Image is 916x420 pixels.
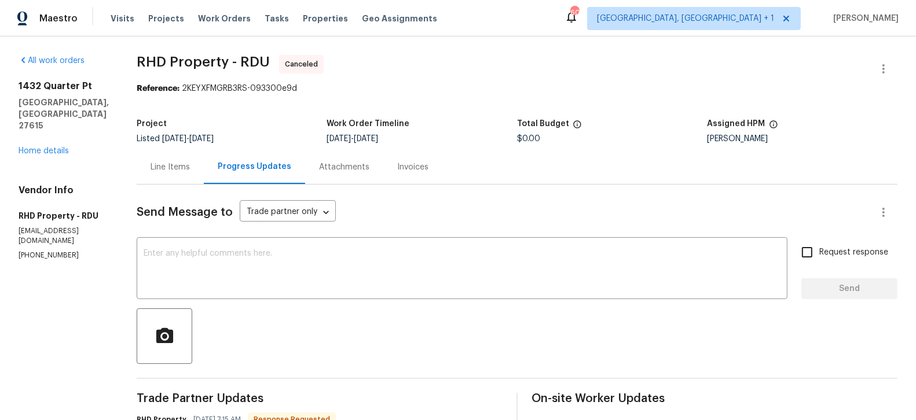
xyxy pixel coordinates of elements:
[819,246,888,259] span: Request response
[19,226,109,246] p: [EMAIL_ADDRESS][DOMAIN_NAME]
[137,84,179,93] b: Reference:
[570,7,578,19] div: 60
[327,120,410,128] h5: Work Order Timeline
[189,135,214,143] span: [DATE]
[162,135,186,143] span: [DATE]
[148,13,184,24] span: Projects
[397,161,428,173] div: Invoices
[162,135,214,143] span: -
[240,203,336,222] div: Trade partner only
[19,80,109,92] h2: 1432 Quarter Pt
[829,13,899,24] span: [PERSON_NAME]
[303,13,348,24] span: Properties
[708,120,765,128] h5: Assigned HPM
[517,120,569,128] h5: Total Budget
[137,207,233,218] span: Send Message to
[137,83,897,94] div: 2KEYXFMGRB3RS-093300e9d
[532,393,897,404] span: On-site Worker Updates
[111,13,134,24] span: Visits
[19,97,109,131] h5: [GEOGRAPHIC_DATA], [GEOGRAPHIC_DATA] 27615
[39,13,78,24] span: Maestro
[573,120,582,135] span: The total cost of line items that have been proposed by Opendoor. This sum includes line items th...
[517,135,540,143] span: $0.00
[19,185,109,196] h4: Vendor Info
[769,120,778,135] span: The hpm assigned to this work order.
[285,58,323,70] span: Canceled
[137,393,503,404] span: Trade Partner Updates
[597,13,774,24] span: [GEOGRAPHIC_DATA], [GEOGRAPHIC_DATA] + 1
[19,57,85,65] a: All work orders
[151,161,190,173] div: Line Items
[708,135,898,143] div: [PERSON_NAME]
[19,147,69,155] a: Home details
[265,14,289,23] span: Tasks
[19,250,109,260] p: [PHONE_NUMBER]
[327,135,351,143] span: [DATE]
[218,161,291,172] div: Progress Updates
[327,135,379,143] span: -
[354,135,379,143] span: [DATE]
[137,55,270,69] span: RHD Property - RDU
[198,13,251,24] span: Work Orders
[137,135,214,143] span: Listed
[137,120,167,128] h5: Project
[362,13,437,24] span: Geo Assignments
[19,210,109,222] h5: RHD Property - RDU
[319,161,369,173] div: Attachments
